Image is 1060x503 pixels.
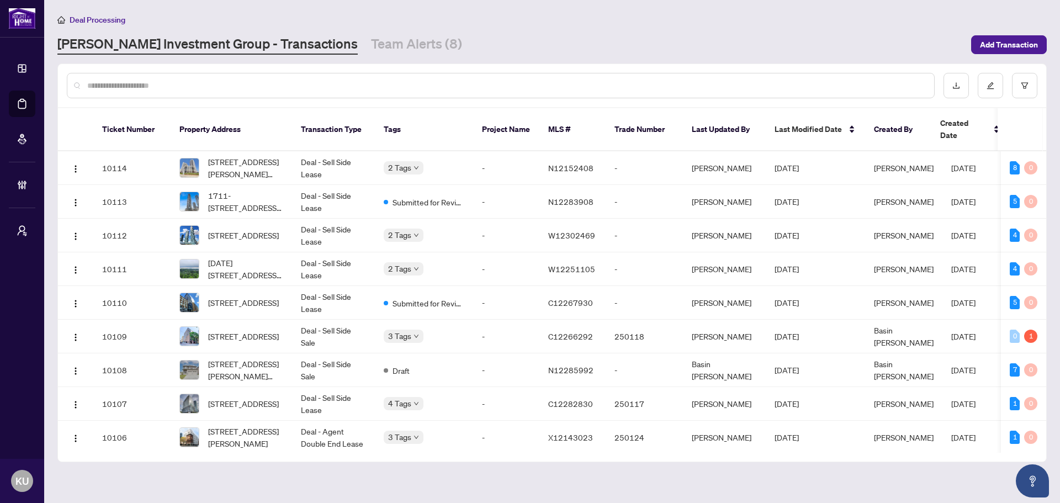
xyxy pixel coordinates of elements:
[683,108,766,151] th: Last Updated By
[1024,397,1037,410] div: 0
[951,264,976,274] span: [DATE]
[683,421,766,454] td: [PERSON_NAME]
[180,226,199,245] img: thumbnail-img
[171,108,292,151] th: Property Address
[71,400,80,409] img: Logo
[775,123,842,135] span: Last Modified Date
[9,8,35,29] img: logo
[683,185,766,219] td: [PERSON_NAME]
[1012,73,1037,98] button: filter
[1010,161,1020,174] div: 8
[67,226,84,244] button: Logo
[67,361,84,379] button: Logo
[180,361,199,379] img: thumbnail-img
[71,434,80,443] img: Logo
[473,219,539,252] td: -
[606,421,683,454] td: 250124
[874,399,934,409] span: [PERSON_NAME]
[865,108,931,151] th: Created By
[775,230,799,240] span: [DATE]
[67,260,84,278] button: Logo
[683,286,766,320] td: [PERSON_NAME]
[951,399,976,409] span: [DATE]
[548,163,593,173] span: N12152408
[93,421,171,454] td: 10106
[548,230,595,240] span: W12302469
[944,73,969,98] button: download
[473,185,539,219] td: -
[67,294,84,311] button: Logo
[473,151,539,185] td: -
[414,333,419,339] span: down
[208,156,283,180] span: [STREET_ADDRESS][PERSON_NAME][PERSON_NAME]
[874,432,934,442] span: [PERSON_NAME]
[1024,330,1037,343] div: 1
[292,320,375,353] td: Deal - Sell Side Sale
[683,151,766,185] td: [PERSON_NAME]
[473,320,539,353] td: -
[71,165,80,173] img: Logo
[775,432,799,442] span: [DATE]
[388,431,411,443] span: 3 Tags
[93,108,171,151] th: Ticket Number
[987,82,994,89] span: edit
[978,73,1003,98] button: edit
[548,264,595,274] span: W12251105
[292,286,375,320] td: Deal - Sell Side Lease
[683,219,766,252] td: [PERSON_NAME]
[775,365,799,375] span: [DATE]
[414,266,419,272] span: down
[874,264,934,274] span: [PERSON_NAME]
[93,320,171,353] td: 10109
[208,257,283,281] span: [DATE][STREET_ADDRESS][PERSON_NAME]
[67,193,84,210] button: Logo
[606,108,683,151] th: Trade Number
[1024,296,1037,309] div: 0
[71,232,80,241] img: Logo
[1024,195,1037,208] div: 0
[93,185,171,219] td: 10113
[292,387,375,421] td: Deal - Sell Side Lease
[606,185,683,219] td: -
[414,165,419,171] span: down
[292,421,375,454] td: Deal - Agent Double End Lease
[951,197,976,207] span: [DATE]
[775,264,799,274] span: [DATE]
[208,296,279,309] span: [STREET_ADDRESS]
[775,399,799,409] span: [DATE]
[1024,161,1037,174] div: 0
[952,82,960,89] span: download
[606,286,683,320] td: -
[1024,229,1037,242] div: 0
[951,298,976,308] span: [DATE]
[292,252,375,286] td: Deal - Sell Side Lease
[874,197,934,207] span: [PERSON_NAME]
[208,189,283,214] span: 1711-[STREET_ADDRESS][PERSON_NAME][PERSON_NAME]
[1010,431,1020,444] div: 1
[874,298,934,308] span: [PERSON_NAME]
[1010,296,1020,309] div: 5
[473,387,539,421] td: -
[93,387,171,421] td: 10107
[548,399,593,409] span: C12282830
[971,35,1047,54] button: Add Transaction
[15,473,29,489] span: KU
[388,397,411,410] span: 4 Tags
[71,198,80,207] img: Logo
[17,225,28,236] span: user-switch
[393,196,464,208] span: Submitted for Review
[292,185,375,219] td: Deal - Sell Side Lease
[951,163,976,173] span: [DATE]
[548,197,593,207] span: N12283908
[874,230,934,240] span: [PERSON_NAME]
[473,353,539,387] td: -
[683,387,766,421] td: [PERSON_NAME]
[548,298,593,308] span: C12267930
[93,353,171,387] td: 10108
[180,260,199,278] img: thumbnail-img
[292,353,375,387] td: Deal - Sell Side Sale
[951,432,976,442] span: [DATE]
[71,266,80,274] img: Logo
[1010,330,1020,343] div: 0
[180,394,199,413] img: thumbnail-img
